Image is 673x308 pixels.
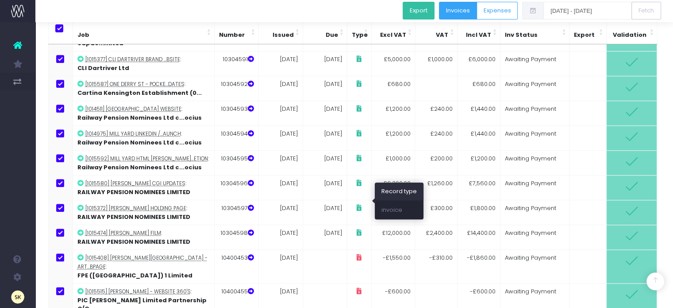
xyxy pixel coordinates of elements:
[415,101,458,126] td: £240.00
[477,2,518,19] button: Expenses
[85,56,180,63] abbr: [1015377] CLI Dartriver Brand and Website
[303,51,347,76] td: [DATE]
[303,76,347,101] td: [DATE]
[85,288,191,295] abbr: [1015515] Arbour - Website 360's
[214,126,258,151] td: 10304594
[457,250,500,284] td: -£1,860.00
[403,2,439,22] div: Button group
[303,200,347,225] td: [DATE]
[613,31,646,39] span: Validation
[73,126,214,151] td: :
[214,76,258,101] td: 10304592
[77,271,192,280] strong: FPE ([GEOGRAPHIC_DATA]) 1 Limited
[73,20,214,44] th: Job: Activate to sort: Activate to sort
[258,175,303,200] td: [DATE]
[85,105,181,113] abbr: [1014511] Mill Yard Website
[77,238,190,246] strong: RAILWAY PENSION NOMINEES LIMITED
[415,151,458,175] td: £200.00
[371,151,415,175] td: £1,000.00
[258,101,303,126] td: [DATE]
[500,20,569,44] th: Inv Status: Activate to sort: Activate to sort
[214,20,258,44] th: Number: Activate to sort: Activate to sort
[273,31,294,39] span: Issued
[500,250,569,284] td: Awaiting Payment
[606,20,657,44] th: Validation: Activate to sort: Activate to sort
[371,20,415,44] th: Excl VAT: Activate to sort: Activate to sort
[415,225,458,250] td: £2,400.00
[371,250,415,284] td: -£1,550.00
[258,126,303,151] td: [DATE]
[371,175,415,200] td: £6,300.00
[457,51,500,76] td: £6,000.00
[347,20,371,44] th: Type: Activate to sort: Activate to sort
[457,76,500,101] td: £680.00
[375,183,423,200] h3: Record type
[631,2,661,19] button: Fetch
[73,51,214,76] td: :
[258,20,303,44] th: Issued: Activate to sort: Activate to sort
[85,81,185,88] abbr: [1015587] One Derry St - Pocket Park Photography updates
[73,175,214,200] td: :
[258,51,303,76] td: [DATE]
[77,31,89,39] span: Job
[303,225,347,250] td: [DATE]
[457,151,500,175] td: £1,200.00
[85,205,186,212] abbr: [1015372] Fenner holding page
[326,31,338,39] span: Due
[500,200,569,225] td: Awaiting Payment
[500,151,569,175] td: Awaiting Payment
[371,101,415,126] td: £1,200.00
[543,2,632,19] input: Select date range
[371,225,415,250] td: £12,000.00
[500,175,569,200] td: Awaiting Payment
[415,51,458,76] td: £1,000.00
[11,290,24,304] img: images/default_profile_image.png
[457,225,500,250] td: £14,400.00
[415,126,458,151] td: £240.00
[380,31,406,39] span: Excl VAT
[73,101,214,126] td: :
[77,163,202,172] strong: Railway Pension Nominees Ltd c...ocius
[73,200,214,225] td: :
[77,138,202,147] strong: Railway Pension Nominees Ltd c...ocius
[415,20,458,44] th: VAT: Activate to sort: Activate to sort
[258,225,303,250] td: [DATE]
[214,175,258,200] td: 10304596
[85,180,185,187] abbr: [1015580] Fenner CGI updates
[439,2,477,19] button: Invoices
[303,151,347,175] td: [DATE]
[352,31,368,39] span: Type
[439,2,518,22] div: Button group
[73,225,214,250] td: :
[375,200,423,220] div: invoice
[500,126,569,151] td: Awaiting Payment
[569,20,607,44] th: Export: Activate to sort: Activate to sort
[574,31,595,39] span: Export
[77,64,129,72] strong: CLI Dartriver Ltd
[458,20,500,44] th: Incl VAT: Activate to sort: Activate to sort
[73,151,214,175] td: :
[77,113,202,122] strong: Railway Pension Nominees Ltd c...ocius
[303,126,347,151] td: [DATE]
[457,200,500,225] td: £1,800.00
[214,200,258,225] td: 10304597
[77,30,170,47] strong: PIC [PERSON_NAME] Ltd in its capac...mited
[457,126,500,151] td: £1,440.00
[500,101,569,126] td: Awaiting Payment
[415,250,458,284] td: -£310.00
[258,250,303,284] td: [DATE]
[371,126,415,151] td: £1,200.00
[77,188,190,196] strong: RAILWAY PENSION NOMINEES LIMITED
[77,254,208,270] abbr: [1015408] Smithson Plaza - Art of the Plaza Webpage
[466,31,491,39] span: Incl VAT
[85,155,208,162] abbr: [1015592] Mill Yard HTML campaign pre completion
[303,175,347,200] td: [DATE]
[371,76,415,101] td: £680.00
[303,101,347,126] td: [DATE]
[457,101,500,126] td: £1,440.00
[214,151,258,175] td: 10304595
[214,51,258,76] td: 10304591
[500,76,569,101] td: Awaiting Payment
[258,200,303,225] td: [DATE]
[77,213,190,221] strong: RAILWAY PENSION NOMINEES LIMITED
